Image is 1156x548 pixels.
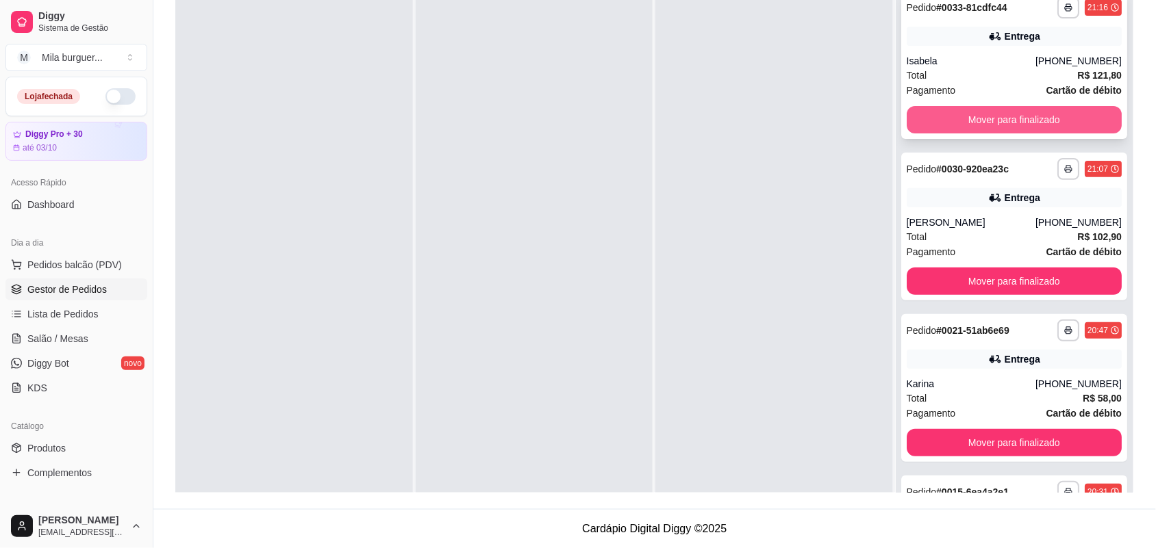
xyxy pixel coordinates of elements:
[5,328,147,350] a: Salão / Mesas
[5,44,147,71] button: Select a team
[105,88,136,105] button: Alterar Status
[38,10,142,23] span: Diggy
[5,377,147,399] a: KDS
[23,142,57,153] article: até 03/10
[17,89,80,104] div: Loja fechada
[1088,2,1108,13] div: 21:16
[17,51,31,64] span: M
[907,229,927,244] span: Total
[25,129,83,140] article: Diggy Pro + 30
[1035,216,1122,229] div: [PHONE_NUMBER]
[42,51,103,64] div: Mila burguer ...
[38,527,125,538] span: [EMAIL_ADDRESS][DOMAIN_NAME]
[27,307,99,321] span: Lista de Pedidos
[1083,393,1122,404] strong: R$ 58,00
[5,510,147,543] button: [PERSON_NAME][EMAIL_ADDRESS][DOMAIN_NAME]
[1088,486,1108,497] div: 20:31
[907,268,1122,295] button: Mover para finalizado
[27,258,122,272] span: Pedidos balcão (PDV)
[936,2,1007,13] strong: # 0033-81cdfc44
[38,23,142,34] span: Sistema de Gestão
[907,68,927,83] span: Total
[907,391,927,406] span: Total
[5,415,147,437] div: Catálogo
[1046,85,1122,96] strong: Cartão de débito
[27,466,92,480] span: Complementos
[936,325,1009,336] strong: # 0021-51ab6e69
[907,244,956,259] span: Pagamento
[1005,352,1040,366] div: Entrega
[5,462,147,484] a: Complementos
[27,381,47,395] span: KDS
[907,83,956,98] span: Pagamento
[5,303,147,325] a: Lista de Pedidos
[907,164,937,174] span: Pedido
[5,194,147,216] a: Dashboard
[907,54,1035,68] div: Isabela
[27,198,75,211] span: Dashboard
[5,437,147,459] a: Produtos
[5,352,147,374] a: Diggy Botnovo
[5,172,147,194] div: Acesso Rápido
[5,5,147,38] a: DiggySistema de Gestão
[907,429,1122,456] button: Mover para finalizado
[1046,246,1122,257] strong: Cartão de débito
[907,377,1035,391] div: Karina
[1005,191,1040,205] div: Entrega
[27,441,66,455] span: Produtos
[1088,325,1108,336] div: 20:47
[38,514,125,527] span: [PERSON_NAME]
[1077,70,1122,81] strong: R$ 121,80
[1005,29,1040,43] div: Entrega
[5,232,147,254] div: Dia a dia
[907,325,937,336] span: Pedido
[27,356,69,370] span: Diggy Bot
[27,283,107,296] span: Gestor de Pedidos
[1035,54,1122,68] div: [PHONE_NUMBER]
[5,254,147,276] button: Pedidos balcão (PDV)
[1088,164,1108,174] div: 21:07
[153,509,1156,548] footer: Cardápio Digital Diggy © 2025
[907,406,956,421] span: Pagamento
[936,486,1009,497] strong: # 0015-6ea4a2e1
[1046,408,1122,419] strong: Cartão de débito
[1077,231,1122,242] strong: R$ 102,90
[27,332,88,345] span: Salão / Mesas
[5,122,147,161] a: Diggy Pro + 30até 03/10
[1035,377,1122,391] div: [PHONE_NUMBER]
[936,164,1009,174] strong: # 0030-920ea23c
[907,2,937,13] span: Pedido
[5,278,147,300] a: Gestor de Pedidos
[907,216,1035,229] div: [PERSON_NAME]
[907,486,937,497] span: Pedido
[907,106,1122,133] button: Mover para finalizado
